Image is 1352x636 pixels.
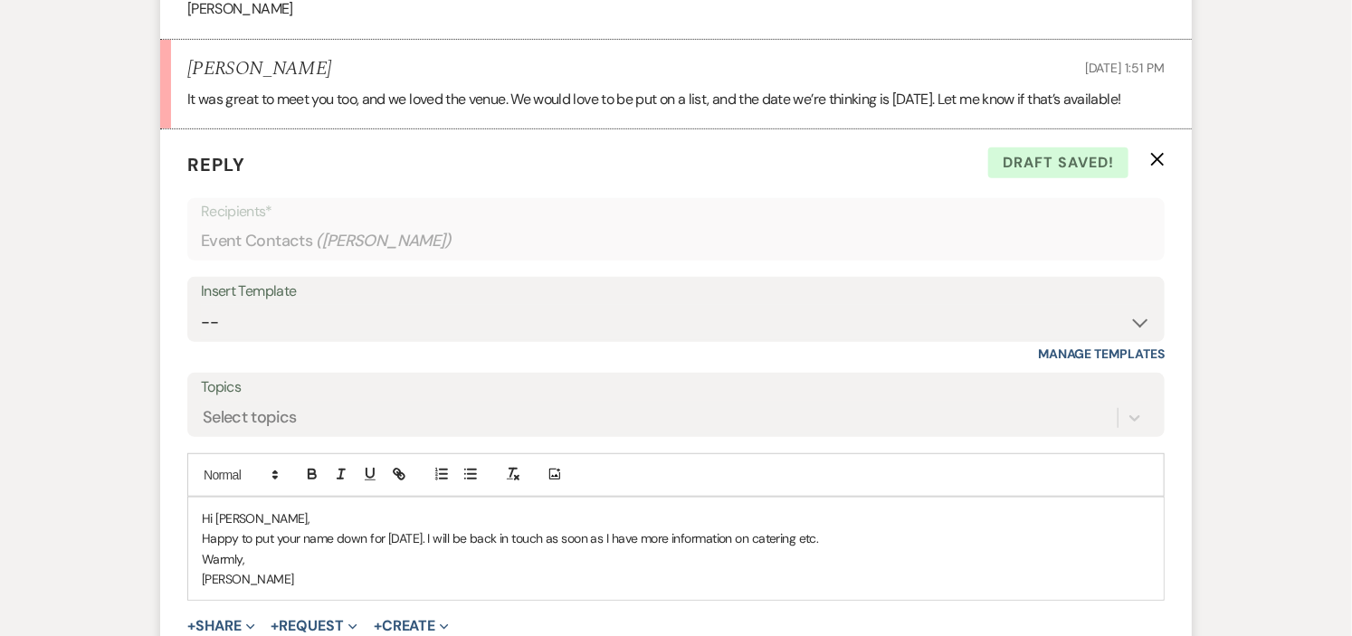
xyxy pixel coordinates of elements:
span: [DATE] 1:51 PM [1085,60,1165,76]
button: Share [187,619,255,633]
p: [PERSON_NAME] [202,569,1150,589]
button: Request [271,619,357,633]
div: Event Contacts [201,223,1151,259]
span: ( [PERSON_NAME] ) [316,229,452,253]
span: + [374,619,382,633]
p: Warmly, [202,549,1150,569]
span: + [187,619,195,633]
button: Create [374,619,449,633]
a: Manage Templates [1038,346,1165,362]
span: Reply [187,153,245,176]
label: Topics [201,375,1151,401]
p: Hi [PERSON_NAME], [202,508,1150,528]
span: Draft saved! [988,147,1128,178]
h5: [PERSON_NAME] [187,58,331,81]
p: Happy to put your name down for [DATE]. I will be back in touch as soon as I have more informatio... [202,528,1150,548]
p: Recipients* [201,200,1151,223]
div: Select topics [203,405,297,430]
p: It was great to meet you too, and we loved the venue. We would love to be put on a list, and the ... [187,88,1165,111]
div: Insert Template [201,279,1151,305]
span: + [271,619,280,633]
